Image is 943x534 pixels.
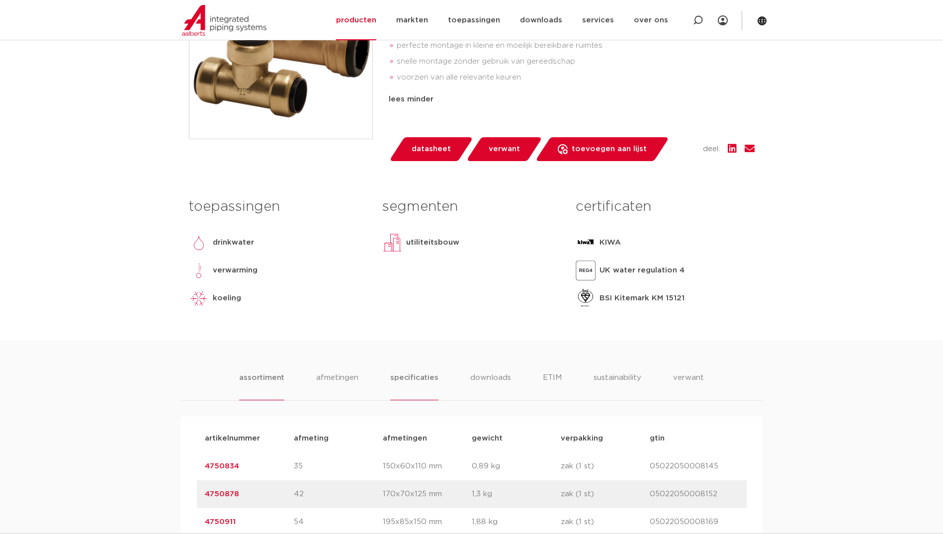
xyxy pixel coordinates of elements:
[316,372,358,400] li: afmetingen
[383,488,472,500] p: 170x70x125 mm
[205,462,239,470] a: 4750834
[489,141,520,157] span: verwant
[294,460,383,472] p: 35
[576,288,596,308] img: BSI Kitemark KM 15121
[239,372,284,400] li: assortiment
[466,137,542,161] a: verwant
[390,372,438,400] li: specificaties
[650,488,739,500] p: 05022050008152
[382,197,561,217] h3: segmenten
[561,516,650,528] p: zak (1 st)
[576,261,596,280] img: UK water regulation 4
[650,516,739,528] p: 05022050008169
[472,516,561,528] p: 1,88 kg
[576,197,754,217] h3: certificaten
[397,70,755,86] li: voorzien van alle relevante keuren
[397,38,755,54] li: perfecte montage in kleine en moeilijk bereikbare ruimtes
[213,292,241,304] p: koeling
[412,141,451,157] span: datasheet
[383,433,472,445] p: afmetingen
[213,237,254,249] p: drinkwater
[543,372,562,400] li: ETIM
[600,292,685,304] p: BSI Kitemark KM 15121
[205,490,239,498] a: 4750878
[650,460,739,472] p: 05022050008145
[189,261,209,280] img: verwarming
[472,488,561,500] p: 1,3 kg
[650,433,739,445] p: gtin
[406,237,459,249] p: utiliteitsbouw
[294,488,383,500] p: 42
[383,516,472,528] p: 195x85x150 mm
[472,433,561,445] p: gewicht
[594,372,641,400] li: sustainability
[189,288,209,308] img: koeling
[294,433,383,445] p: afmeting
[561,433,650,445] p: verpakking
[572,141,647,157] span: toevoegen aan lijst
[673,372,704,400] li: verwant
[205,433,294,445] p: artikelnummer
[189,197,367,217] h3: toepassingen
[389,137,473,161] a: datasheet
[561,460,650,472] p: zak (1 st)
[383,460,472,472] p: 150x60x110 mm
[600,237,621,249] p: KIWA
[470,372,511,400] li: downloads
[561,488,650,500] p: zak (1 st)
[205,518,236,526] a: 4750911
[397,54,755,70] li: snelle montage zonder gebruik van gereedschap
[382,233,402,253] img: utiliteitsbouw
[213,265,257,276] p: verwarming
[703,143,720,155] span: deel:
[600,265,685,276] p: UK water regulation 4
[189,233,209,253] img: drinkwater
[294,516,383,528] p: 54
[389,93,755,105] div: lees minder
[576,233,596,253] img: KIWA
[472,460,561,472] p: 0,89 kg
